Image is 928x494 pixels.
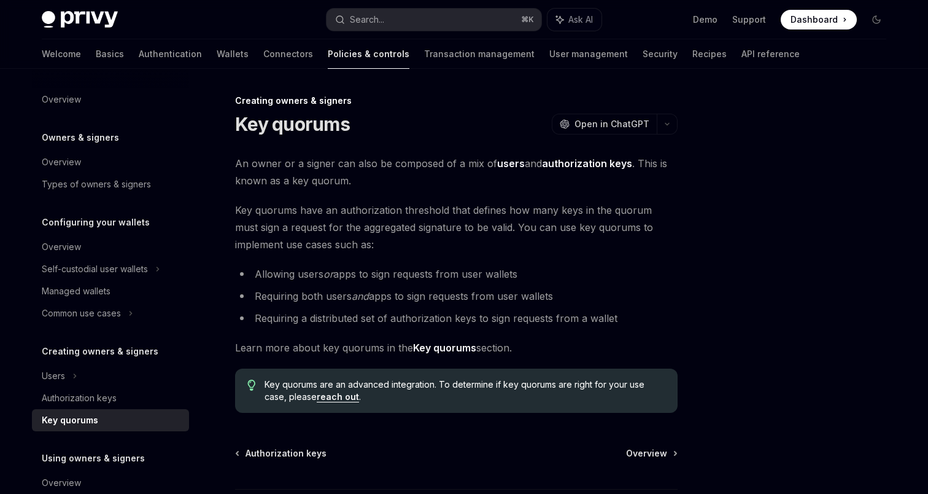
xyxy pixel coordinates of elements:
div: Creating owners & signers [235,95,678,107]
span: Key quorums have an authorization threshold that defines how many keys in the quorum must sign a ... [235,202,678,253]
span: An owner or a signer can also be composed of a mix of and . This is known as a key quorum. [235,155,678,189]
a: Authorization keys [236,447,327,460]
a: Managed wallets [32,280,189,302]
svg: Tip [247,380,256,391]
a: Connectors [263,39,313,69]
a: Policies & controls [328,39,409,69]
span: Authorization keys [246,447,327,460]
span: Open in ChatGPT [574,118,649,130]
a: users [497,157,525,170]
em: or [323,268,333,280]
img: dark logo [42,11,118,28]
a: Demo [693,14,717,26]
div: Overview [42,476,81,490]
a: Security [643,39,678,69]
span: ⌘ K [521,15,534,25]
a: Dashboard [781,10,857,29]
div: Overview [42,155,81,170]
h1: Key quorums [235,113,350,135]
div: Users [42,369,65,383]
span: Learn more about key quorums in the section. [235,339,678,356]
a: Overview [626,447,676,460]
button: Search...⌘K [327,9,541,31]
h5: Using owners & signers [42,451,145,466]
button: Toggle dark mode [867,10,886,29]
a: Overview [32,472,189,494]
div: Overview [42,240,81,254]
div: Search... [350,12,384,27]
span: Key quorums are an advanced integration. To determine if key quorums are right for your use case,... [265,378,665,403]
li: Requiring a distributed set of authorization keys to sign requests from a wallet [235,310,678,327]
a: Basics [96,39,124,69]
span: Dashboard [791,14,838,26]
button: Open in ChatGPT [552,114,657,135]
a: API reference [741,39,800,69]
a: Authorization keys [32,387,189,409]
h5: Configuring your wallets [42,215,150,230]
a: Types of owners & signers [32,173,189,195]
a: Overview [32,151,189,173]
h5: Creating owners & signers [42,344,158,359]
a: authorization keys [542,157,632,170]
a: Support [732,14,766,26]
em: and [352,290,369,302]
a: Transaction management [424,39,535,69]
div: Common use cases [42,306,121,321]
div: Key quorums [42,413,98,428]
button: Ask AI [547,9,601,31]
a: Recipes [692,39,727,69]
span: Overview [626,447,667,460]
a: Overview [32,88,189,111]
div: Self-custodial user wallets [42,262,148,276]
a: Wallets [217,39,249,69]
a: Key quorums [413,342,476,355]
a: Overview [32,236,189,258]
span: Ask AI [568,14,593,26]
h5: Owners & signers [42,130,119,145]
div: Managed wallets [42,284,110,299]
div: Authorization keys [42,391,117,406]
a: reach out [317,391,359,402]
a: Welcome [42,39,81,69]
a: Key quorums [32,409,189,431]
div: Types of owners & signers [42,177,151,192]
li: Requiring both users apps to sign requests from user wallets [235,288,678,305]
a: Authentication [139,39,202,69]
div: Overview [42,92,81,107]
a: User management [549,39,628,69]
li: Allowing users apps to sign requests from user wallets [235,265,678,283]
